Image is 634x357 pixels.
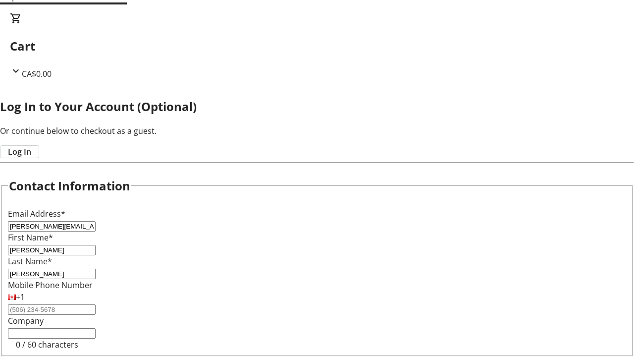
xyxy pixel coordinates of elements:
label: Last Name* [8,256,52,267]
tr-character-limit: 0 / 60 characters [16,339,78,350]
label: First Name* [8,232,53,243]
h2: Cart [10,37,624,55]
label: Email Address* [8,208,65,219]
label: Mobile Phone Number [8,280,93,291]
span: Log In [8,146,31,158]
span: CA$0.00 [22,68,52,79]
h2: Contact Information [9,177,130,195]
input: (506) 234-5678 [8,304,96,315]
label: Company [8,315,44,326]
div: CartCA$0.00 [10,12,624,80]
